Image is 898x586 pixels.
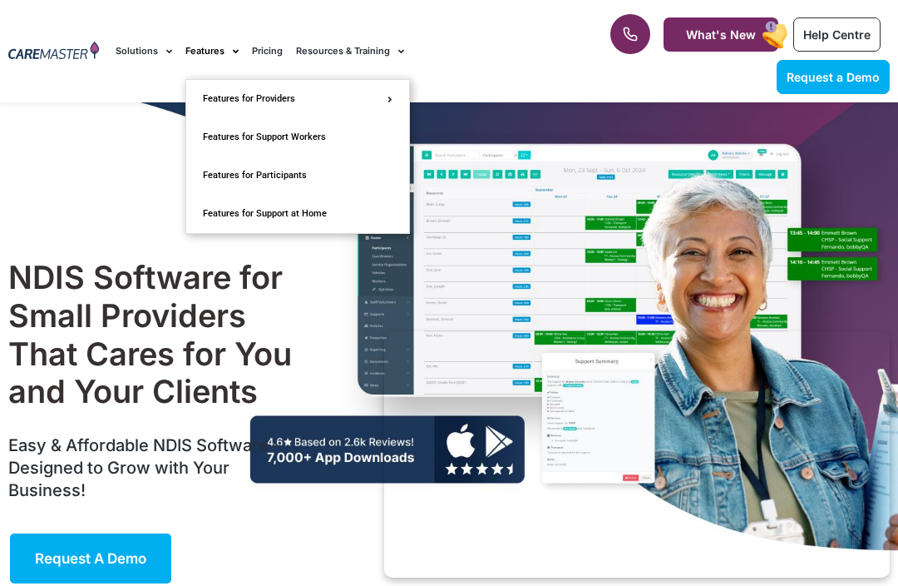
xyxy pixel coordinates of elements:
[8,532,173,585] a: Request a Demo
[185,23,239,79] a: Features
[186,118,409,156] a: Features for Support Workers
[252,23,283,79] a: Pricing
[116,23,172,79] a: Solutions
[186,80,409,118] a: Features for Providers
[186,156,409,195] a: Features for Participants
[186,195,409,233] a: Features for Support at Home
[777,60,890,94] a: Request a Demo
[8,259,306,410] h1: NDIS Software for Small Providers That Cares for You and Your Clients
[8,42,99,62] img: CareMaster Logo
[686,27,756,42] span: What's New
[384,331,890,578] iframe: Popup CTA
[664,17,778,52] a: What's New
[296,23,404,79] a: Resources & Training
[787,70,880,84] span: Request a Demo
[8,435,281,500] span: Easy & Affordable NDIS Software – Designed to Grow with Your Business!
[35,550,146,567] span: Request a Demo
[116,23,572,79] nav: Menu
[803,27,871,42] span: Help Centre
[793,17,881,52] a: Help Centre
[185,79,410,234] ul: Features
